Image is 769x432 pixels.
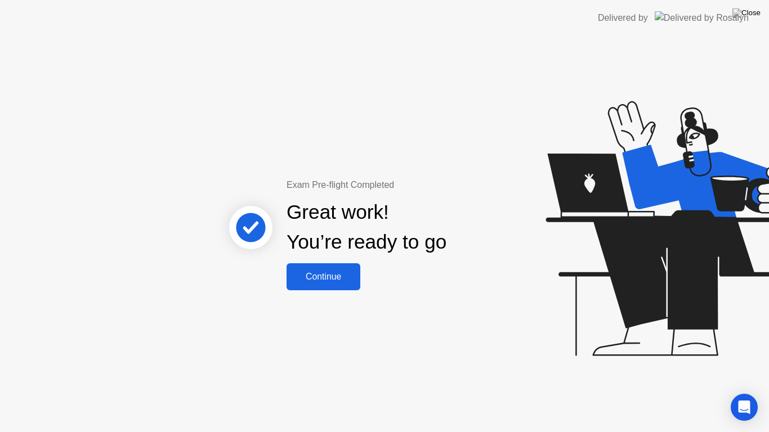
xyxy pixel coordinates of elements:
[287,263,360,290] button: Continue
[290,272,357,282] div: Continue
[598,11,648,25] div: Delivered by
[655,11,749,24] img: Delivered by Rosalyn
[287,178,519,192] div: Exam Pre-flight Completed
[731,394,758,421] div: Open Intercom Messenger
[287,197,446,257] div: Great work! You’re ready to go
[732,8,761,17] img: Close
